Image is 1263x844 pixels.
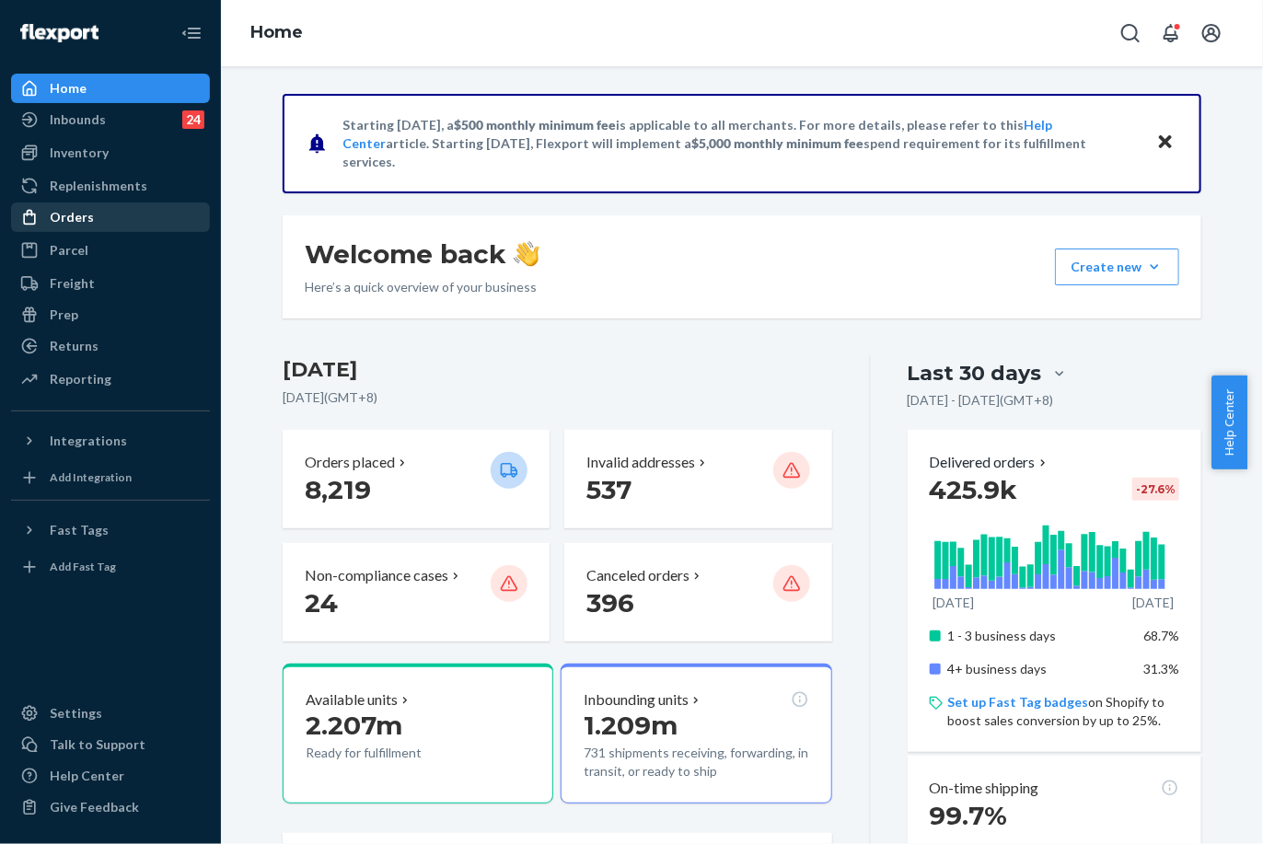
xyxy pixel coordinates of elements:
[11,300,210,330] a: Prep
[50,177,147,195] div: Replenishments
[50,704,102,723] div: Settings
[20,24,98,42] img: Flexport logo
[1112,15,1149,52] button: Open Search Box
[586,565,689,586] p: Canceled orders
[586,452,695,473] p: Invalid addresses
[1153,130,1177,156] button: Close
[50,521,109,539] div: Fast Tags
[564,543,831,642] button: Canceled orders 396
[584,710,678,741] span: 1.209m
[305,587,338,619] span: 24
[50,469,132,485] div: Add Integration
[948,627,1130,645] p: 1 - 3 business days
[1211,376,1247,469] button: Help Center
[11,171,210,201] a: Replenishments
[306,710,402,741] span: 2.207m
[250,22,303,42] a: Home
[11,761,210,791] a: Help Center
[1193,15,1230,52] button: Open account menu
[584,744,808,780] p: 731 shipments receiving, forwarding, in transit, or ready to ship
[11,202,210,232] a: Orders
[691,135,863,151] span: $5,000 monthly minimum fee
[283,664,553,804] button: Available units2.207mReady for fulfillment
[305,565,448,586] p: Non-compliance cases
[11,699,210,728] a: Settings
[948,660,1130,678] p: 4+ business days
[1055,249,1179,285] button: Create new
[1153,15,1189,52] button: Open notifications
[283,543,550,642] button: Non-compliance cases 24
[50,110,106,129] div: Inbounds
[948,693,1179,730] p: on Shopify to boost sales conversion by up to 25%.
[11,269,210,298] a: Freight
[561,664,831,804] button: Inbounding units1.209m731 shipments receiving, forwarding, in transit, or ready to ship
[1132,478,1179,501] div: -27.6 %
[50,432,127,450] div: Integrations
[283,430,550,528] button: Orders placed 8,219
[50,306,78,324] div: Prep
[11,364,210,394] a: Reporting
[11,730,210,759] a: Talk to Support
[50,798,139,816] div: Give Feedback
[50,79,87,98] div: Home
[305,452,395,473] p: Orders placed
[586,587,634,619] span: 396
[11,515,210,545] button: Fast Tags
[908,391,1054,410] p: [DATE] - [DATE] ( GMT+8 )
[1143,628,1179,643] span: 68.7%
[1133,594,1175,612] p: [DATE]
[930,474,1018,505] span: 425.9k
[930,800,1008,831] span: 99.7%
[342,116,1139,171] p: Starting [DATE], a is applicable to all merchants. For more details, please refer to this article...
[930,778,1039,799] p: On-time shipping
[11,331,210,361] a: Returns
[306,689,398,711] p: Available units
[283,388,832,407] p: [DATE] ( GMT+8 )
[586,474,631,505] span: 537
[173,15,210,52] button: Close Navigation
[182,110,204,129] div: 24
[306,744,476,762] p: Ready for fulfillment
[50,208,94,226] div: Orders
[948,694,1089,710] a: Set up Fast Tag badges
[933,594,975,612] p: [DATE]
[11,138,210,168] a: Inventory
[283,355,832,385] h3: [DATE]
[50,241,88,260] div: Parcel
[305,474,371,505] span: 8,219
[11,792,210,822] button: Give Feedback
[50,370,111,388] div: Reporting
[50,144,109,162] div: Inventory
[50,559,116,574] div: Add Fast Tag
[930,452,1050,473] button: Delivered orders
[908,359,1042,387] div: Last 30 days
[454,117,616,133] span: $500 monthly minimum fee
[305,237,539,271] h1: Welcome back
[584,689,689,711] p: Inbounding units
[11,74,210,103] a: Home
[305,278,539,296] p: Here’s a quick overview of your business
[50,337,98,355] div: Returns
[11,426,210,456] button: Integrations
[11,105,210,134] a: Inbounds24
[11,463,210,492] a: Add Integration
[50,767,124,785] div: Help Center
[564,430,831,528] button: Invalid addresses 537
[11,236,210,265] a: Parcel
[1143,661,1179,676] span: 31.3%
[514,241,539,267] img: hand-wave emoji
[11,552,210,582] a: Add Fast Tag
[236,6,318,60] ol: breadcrumbs
[50,735,145,754] div: Talk to Support
[50,274,95,293] div: Freight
